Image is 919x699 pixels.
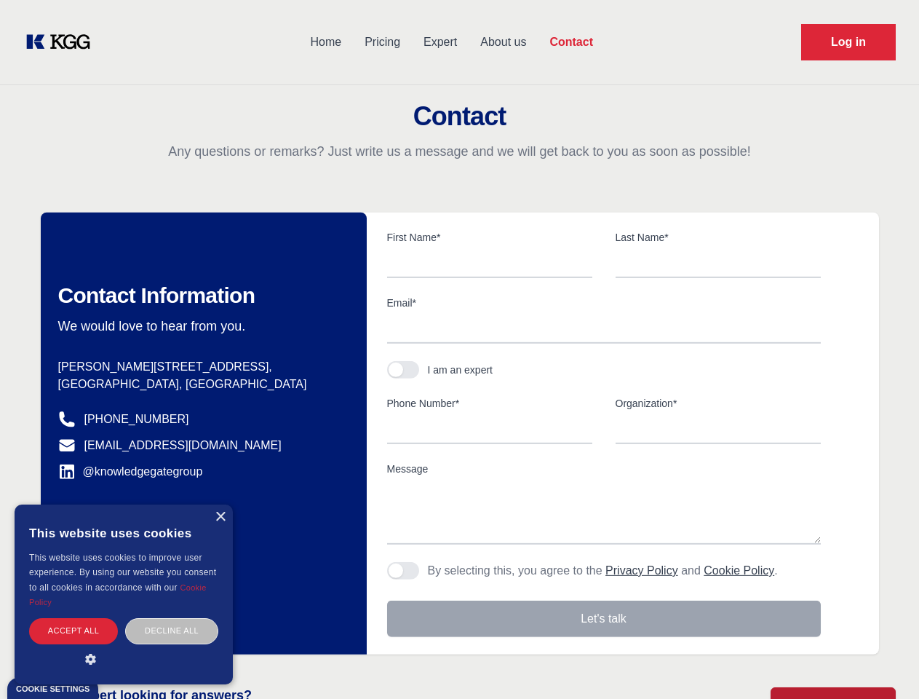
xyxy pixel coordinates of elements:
[58,463,203,481] a: @knowledgegategroup
[17,102,902,131] h2: Contact
[387,296,821,310] label: Email*
[353,23,412,61] a: Pricing
[125,618,218,644] div: Decline all
[387,462,821,476] label: Message
[428,363,493,377] div: I am an expert
[387,601,821,637] button: Let's talk
[428,562,778,580] p: By selecting this, you agree to the and .
[387,396,592,411] label: Phone Number*
[29,618,118,644] div: Accept all
[58,358,343,376] p: [PERSON_NAME][STREET_ADDRESS],
[29,583,207,607] a: Cookie Policy
[17,143,902,160] p: Any questions or remarks? Just write us a message and we will get back to you as soon as possible!
[84,437,282,454] a: [EMAIL_ADDRESS][DOMAIN_NAME]
[616,230,821,245] label: Last Name*
[387,230,592,245] label: First Name*
[84,411,189,428] a: [PHONE_NUMBER]
[616,396,821,411] label: Organization*
[16,685,89,693] div: Cookie settings
[58,376,343,393] p: [GEOGRAPHIC_DATA], [GEOGRAPHIC_DATA]
[846,629,919,699] iframe: Chat Widget
[801,24,896,60] a: Request Demo
[412,23,469,61] a: Expert
[58,283,343,309] h2: Contact Information
[29,516,218,550] div: This website uses cookies
[23,31,102,54] a: KOL Knowledge Platform: Talk to Key External Experts (KEE)
[298,23,353,61] a: Home
[215,512,226,523] div: Close
[605,564,678,577] a: Privacy Policy
[704,564,774,577] a: Cookie Policy
[469,23,538,61] a: About us
[58,317,343,335] p: We would love to hear from you.
[29,553,216,593] span: This website uses cookies to improve user experience. By using our website you consent to all coo...
[538,23,605,61] a: Contact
